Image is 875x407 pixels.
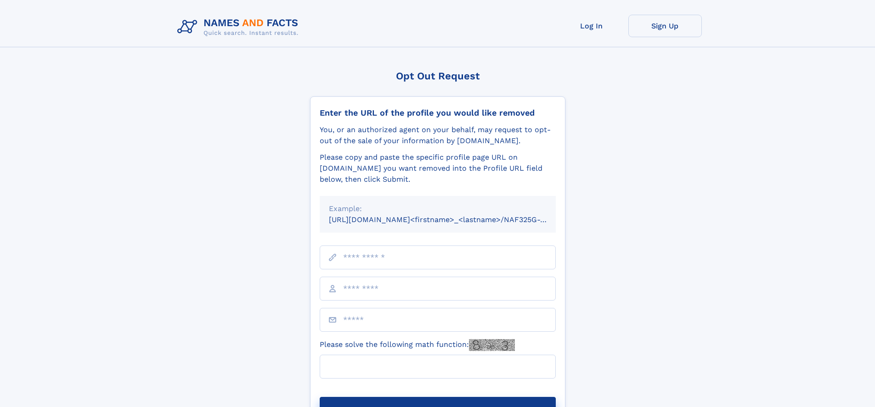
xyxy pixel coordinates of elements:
[555,15,628,37] a: Log In
[329,203,547,214] div: Example:
[174,15,306,39] img: Logo Names and Facts
[320,339,515,351] label: Please solve the following math function:
[329,215,573,224] small: [URL][DOMAIN_NAME]<firstname>_<lastname>/NAF325G-xxxxxxxx
[320,108,556,118] div: Enter the URL of the profile you would like removed
[320,152,556,185] div: Please copy and paste the specific profile page URL on [DOMAIN_NAME] you want removed into the Pr...
[628,15,702,37] a: Sign Up
[320,124,556,146] div: You, or an authorized agent on your behalf, may request to opt-out of the sale of your informatio...
[310,70,565,82] div: Opt Out Request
